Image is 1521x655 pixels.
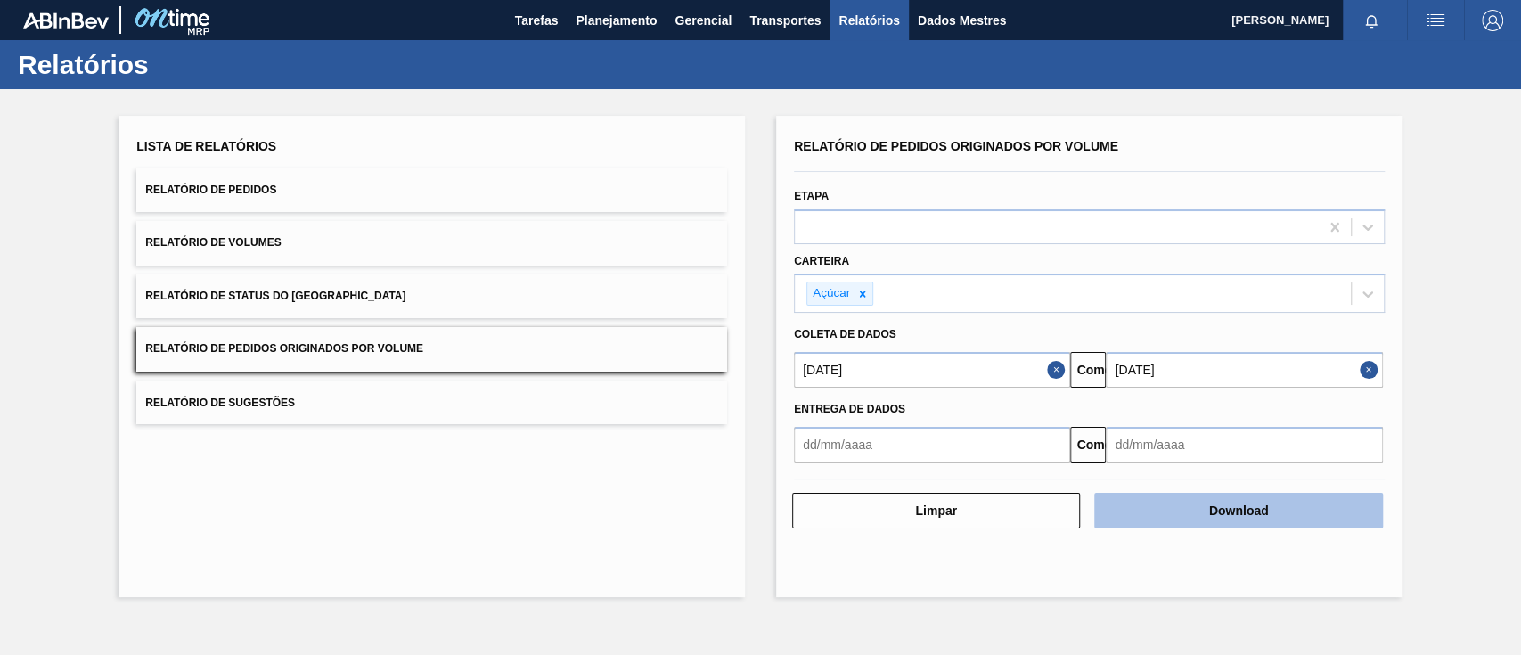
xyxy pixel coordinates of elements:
[792,493,1080,528] button: Limpar
[1047,352,1070,388] button: Fechar
[515,13,559,28] font: Tarefas
[1482,10,1503,31] img: Sair
[23,12,109,29] img: TNhmsLtSVTkK8tSr43FrP2fwEKptu5GPRR3wAAAABJRU5ErkJggg==
[794,352,1070,388] input: dd/mm/aaaa
[794,427,1070,463] input: dd/mm/aaaa
[675,13,732,28] font: Gerencial
[136,274,727,318] button: Relatório de Status do [GEOGRAPHIC_DATA]
[1076,363,1118,377] font: Comeu
[136,381,727,424] button: Relatório de Sugestões
[18,50,149,79] font: Relatórios
[145,290,405,302] font: Relatório de Status do [GEOGRAPHIC_DATA]
[1076,438,1118,452] font: Comeu
[1209,504,1269,518] font: Download
[918,13,1007,28] font: Dados Mestres
[1070,427,1106,463] button: Comeu
[794,255,849,267] font: Carteira
[794,328,896,340] font: Coleta de dados
[1425,10,1446,31] img: ações do usuário
[1106,352,1382,388] input: dd/mm/aaaa
[915,504,957,518] font: Limpar
[145,343,423,356] font: Relatório de Pedidos Originados por Volume
[838,13,899,28] font: Relatórios
[145,184,276,196] font: Relatório de Pedidos
[136,327,727,371] button: Relatório de Pedidos Originados por Volume
[1094,493,1382,528] button: Download
[145,396,295,408] font: Relatório de Sugestões
[136,221,727,265] button: Relatório de Volumes
[145,237,281,250] font: Relatório de Volumes
[794,139,1118,153] font: Relatório de Pedidos Originados por Volume
[1106,427,1382,463] input: dd/mm/aaaa
[1360,352,1383,388] button: Fechar
[136,139,276,153] font: Lista de Relatórios
[813,286,850,299] font: Açúcar
[1231,13,1329,27] font: [PERSON_NAME]
[794,403,905,415] font: Entrega de dados
[749,13,821,28] font: Transportes
[794,190,829,202] font: Etapa
[1343,8,1400,33] button: Notificações
[576,13,657,28] font: Planejamento
[1070,352,1106,388] button: Comeu
[136,168,727,212] button: Relatório de Pedidos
